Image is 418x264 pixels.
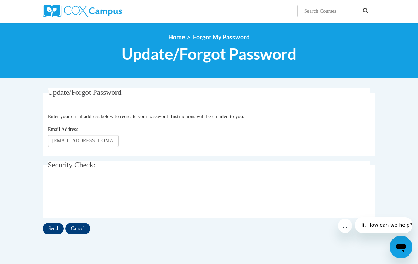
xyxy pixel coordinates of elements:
img: Cox Campus [43,5,122,17]
iframe: Message from company [355,217,412,233]
button: Search [360,7,371,15]
span: Security Check: [48,161,96,169]
input: Email [48,135,119,147]
input: Send [43,223,64,234]
input: Search Courses [304,7,360,15]
input: Cancel [65,223,90,234]
iframe: Button to launch messaging window [390,236,412,258]
span: Forgot My Password [193,33,250,41]
span: Email Address [48,126,78,132]
span: Enter your email address below to recreate your password. Instructions will be emailed to you. [48,114,244,119]
span: Update/Forgot Password [122,45,296,63]
span: Update/Forgot Password [48,88,122,97]
a: Home [168,33,185,41]
iframe: reCAPTCHA [48,181,156,209]
a: Cox Campus [43,5,146,17]
iframe: Close message [338,219,352,233]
